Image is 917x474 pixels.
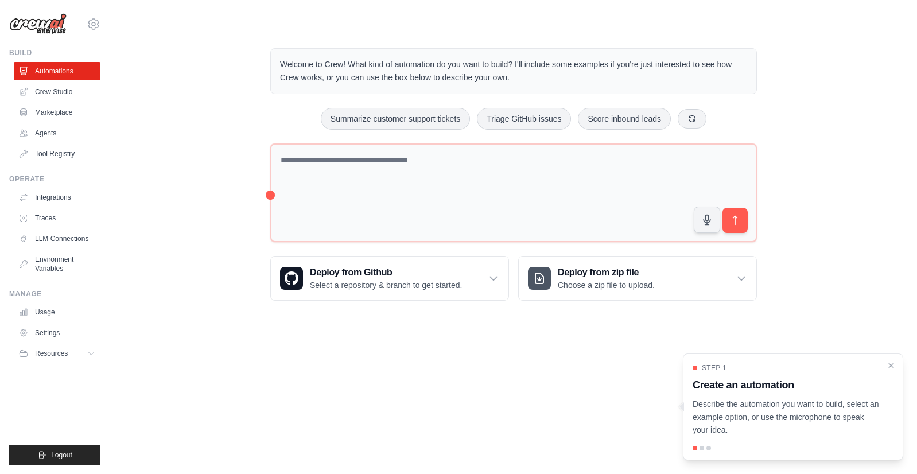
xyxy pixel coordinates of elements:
p: Choose a zip file to upload. [558,279,655,291]
a: Traces [14,209,100,227]
h3: Deploy from Github [310,266,462,279]
a: Environment Variables [14,250,100,278]
a: Marketplace [14,103,100,122]
button: Triage GitHub issues [477,108,571,130]
button: Summarize customer support tickets [321,108,470,130]
a: LLM Connections [14,230,100,248]
button: Resources [14,344,100,363]
a: Integrations [14,188,100,207]
a: Agents [14,124,100,142]
h3: Deploy from zip file [558,266,655,279]
div: Operate [9,174,100,184]
button: Close walkthrough [887,361,896,370]
div: Build [9,48,100,57]
a: Usage [14,303,100,321]
iframe: Chat Widget [860,419,917,474]
p: Welcome to Crew! What kind of automation do you want to build? I'll include some examples if you'... [280,58,747,84]
h3: Create an automation [693,377,880,393]
div: Manage [9,289,100,298]
p: Describe the automation you want to build, select an example option, or use the microphone to spe... [693,398,880,437]
a: Automations [14,62,100,80]
a: Tool Registry [14,145,100,163]
img: Logo [9,13,67,35]
button: Score inbound leads [578,108,671,130]
button: Logout [9,445,100,465]
span: Logout [51,450,72,460]
p: Select a repository & branch to get started. [310,279,462,291]
a: Crew Studio [14,83,100,101]
span: Resources [35,349,68,358]
a: Settings [14,324,100,342]
span: Step 1 [702,363,726,372]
